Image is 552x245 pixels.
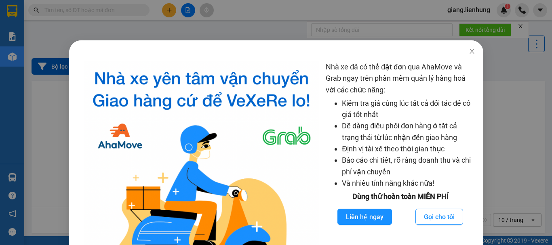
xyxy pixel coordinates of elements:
button: Liên hệ ngay [337,209,392,225]
div: Dùng thử hoàn toàn MIỄN PHÍ [326,191,475,202]
li: Định vị tài xế theo thời gian thực [342,143,475,155]
li: Dễ dàng điều phối đơn hàng ở tất cả trạng thái từ lúc nhận đến giao hàng [342,120,475,143]
button: Gọi cho tôi [415,209,463,225]
li: Kiểm tra giá cùng lúc tất cả đối tác để có giá tốt nhất [342,98,475,121]
span: close [468,48,475,54]
button: Close [460,40,483,63]
span: Gọi cho tôi [424,212,455,222]
span: Liên hệ ngay [346,212,383,222]
li: Báo cáo chi tiết, rõ ràng doanh thu và chi phí vận chuyển [342,155,475,178]
li: Và nhiều tính năng khác nữa! [342,178,475,189]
